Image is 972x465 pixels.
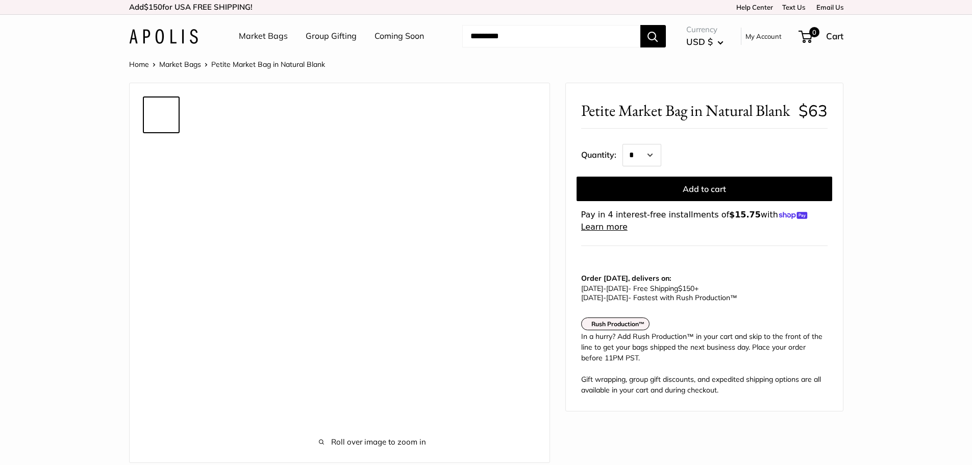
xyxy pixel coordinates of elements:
a: Group Gifting [306,29,357,44]
span: [DATE] [606,293,628,302]
span: Roll over image to zoom in [211,435,534,449]
a: Help Center [733,3,773,11]
a: Home [129,60,149,69]
span: - Fastest with Rush Production™ [581,293,737,302]
a: Market Bags [239,29,288,44]
a: Petite Market Bag in Natural Blank [143,178,180,215]
span: Cart [826,31,843,41]
a: Petite Market Bag in Natural Blank [143,137,180,174]
span: [DATE] [581,284,603,293]
span: Currency [686,22,724,37]
button: Add to cart [577,177,832,201]
span: [DATE] [606,284,628,293]
a: Coming Soon [375,29,424,44]
strong: Rush Production™ [591,320,645,328]
input: Search... [462,25,640,47]
span: Petite Market Bag in Natural Blank [581,101,791,120]
span: - [603,293,606,302]
nav: Breadcrumb [129,58,325,71]
img: Apolis [129,29,198,44]
strong: Order [DATE], delivers on: [581,274,671,283]
span: $150 [144,2,162,12]
span: [DATE] [581,293,603,302]
span: $150 [678,284,694,293]
span: - [603,284,606,293]
span: $63 [799,101,828,120]
div: In a hurry? Add Rush Production™ in your cart and skip to the front of the line to get your bags ... [581,331,828,396]
label: Quantity: [581,141,622,166]
a: Text Us [782,3,805,11]
p: - Free Shipping + [581,284,823,302]
span: USD $ [686,36,713,47]
button: Search [640,25,666,47]
a: Petite Market Bag in Natural Blank [143,219,180,256]
a: 0 Cart [800,28,843,44]
a: Market Bags [159,60,201,69]
span: Petite Market Bag in Natural Blank [211,60,325,69]
a: Email Us [813,3,843,11]
a: Petite Market Bag in Natural Blank [143,96,180,133]
button: USD $ [686,34,724,50]
a: My Account [745,30,782,42]
span: 0 [809,27,819,37]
